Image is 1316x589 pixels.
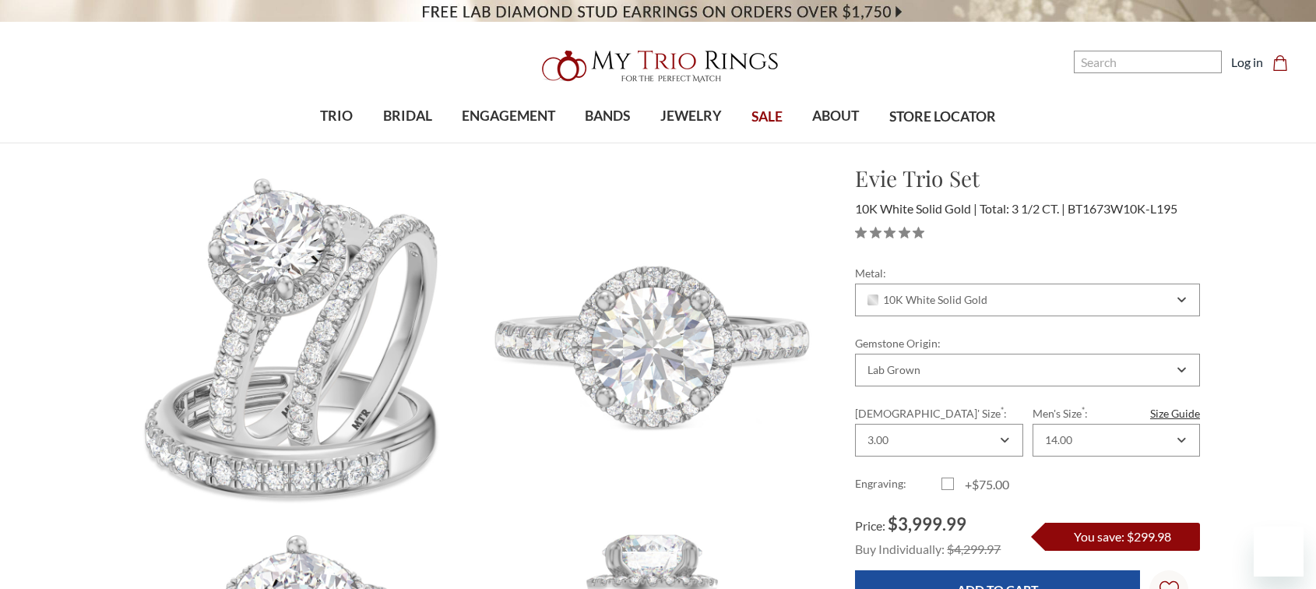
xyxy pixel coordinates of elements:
span: Price: [855,518,885,533]
a: BANDS [570,91,645,142]
span: ENGAGEMENT [462,106,555,126]
label: Metal: [855,265,1200,281]
span: STORE LOCATOR [889,107,996,127]
div: 3.00 [867,434,888,446]
div: Combobox [1033,424,1200,457]
div: Combobox [855,354,1200,386]
a: Size Guide [1150,405,1200,421]
img: My Trio Rings [533,41,783,91]
span: 10K White Solid Gold [855,201,977,216]
label: Engraving: [855,475,941,494]
label: Men's Size : [1033,405,1200,421]
span: $3,999.99 [888,513,966,534]
div: 14.00 [1045,434,1072,446]
a: STORE LOCATOR [874,92,1011,143]
span: BRIDAL [383,106,432,126]
a: My Trio Rings [382,41,934,91]
a: TRIO [305,91,368,142]
button: submenu toggle [329,142,344,143]
label: [DEMOGRAPHIC_DATA]' Size : [855,405,1022,421]
span: Total: 3 1/2 CT. [980,201,1065,216]
span: BT1673W10K-L195 [1068,201,1177,216]
button: submenu toggle [828,142,843,143]
button: submenu toggle [501,142,516,143]
span: JEWELRY [660,106,722,126]
iframe: Button to launch messaging window [1254,527,1304,577]
a: BRIDAL [368,91,446,142]
div: Combobox [855,284,1200,316]
a: Cart with 0 items [1272,53,1297,72]
label: +$75.00 [941,475,1028,494]
button: submenu toggle [683,142,698,143]
label: Gemstone Origin: [855,335,1200,351]
span: 10K White Solid Gold [867,294,987,306]
a: JEWELRY [646,91,737,142]
span: Buy Individually: [855,541,945,556]
span: $4,299.97 [947,541,1001,556]
span: TRIO [320,106,353,126]
svg: cart.cart_preview [1272,55,1288,71]
a: SALE [737,92,797,143]
span: ABOUT [812,106,859,126]
button: submenu toggle [600,142,615,143]
h1: Evie Trio Set [855,162,1200,195]
span: You save: $299.98 [1074,529,1171,544]
button: submenu toggle [399,142,415,143]
a: ABOUT [797,91,874,142]
img: Photo of Evie 3 1/2 ct tw. Lab Grown Round Solitaire Trio Set 10K White Gold [BT1673WE-L195] [474,163,830,519]
a: Log in [1231,53,1263,72]
a: ENGAGEMENT [447,91,570,142]
span: BANDS [585,106,630,126]
img: Photo of Evie 3 1/2 ct tw. Lab Grown Round Solitaire Trio Set 10K White Gold [BT1673W-L195] [117,163,473,519]
div: Lab Grown [867,364,920,376]
span: SALE [751,107,783,127]
input: Search [1074,51,1222,73]
div: Combobox [855,424,1022,457]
